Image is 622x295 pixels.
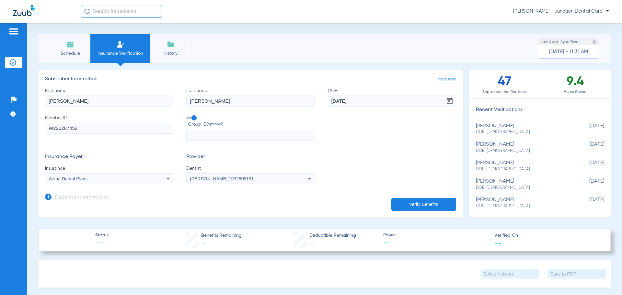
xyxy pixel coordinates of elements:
span: Payer [383,232,489,239]
label: DOB [328,87,456,107]
input: DOBOpen calendar [328,96,456,107]
img: last sync help info [592,40,597,44]
input: Member ID [45,123,173,134]
input: Search for patients [81,5,162,18]
span: [DATE] [572,123,604,135]
button: Open calendar [443,95,456,108]
span: [DATE] [572,160,604,172]
div: 9.4 [540,70,611,98]
span: -- [309,240,315,246]
img: History [167,40,175,48]
div: 47 [469,70,540,98]
span: Schedule [55,50,86,57]
span: Group ID [188,121,315,128]
input: First name [45,96,173,107]
div: [PERSON_NAME] [476,160,572,172]
span: DOB: [DEMOGRAPHIC_DATA] [476,185,572,191]
small: (optional) [207,121,223,128]
span: Dentist [186,165,315,172]
button: Verify Benefits [391,198,456,211]
span: September Verifications [469,89,540,95]
h3: Subscriber Information [45,76,456,83]
span: [DATE] [572,178,604,190]
label: Member ID [45,115,173,141]
span: [DATE] [572,197,604,209]
span: [DATE] - 11:31 AM [549,49,588,55]
span: DOB: [DEMOGRAPHIC_DATA] [476,166,572,172]
span: Insurance [45,165,173,172]
h3: Provider [186,154,315,160]
div: [PERSON_NAME] [476,178,572,190]
span: -- [494,240,501,246]
span: [DATE] [572,142,604,153]
span: Hours Saved [540,89,611,95]
span: -- [383,239,489,247]
img: hamburger-icon [8,28,19,35]
span: [PERSON_NAME] 1932809191 [190,176,254,181]
span: clear form [438,76,456,83]
img: Manual Insurance Verification [117,40,124,48]
h3: Insurance Payer [45,154,173,160]
img: Zuub Logo [13,5,35,16]
img: Schedule [66,40,74,48]
span: Insurance Verification [95,50,145,57]
span: Benefits Remaining [201,232,242,239]
span: History [155,50,186,57]
label: First name [45,87,173,107]
label: Last name [186,87,315,107]
span: -- [95,239,109,248]
div: [PERSON_NAME] [476,142,572,153]
div: [PERSON_NAME] [476,197,572,209]
span: -- [201,240,207,246]
span: Verified On [494,232,600,239]
span: [PERSON_NAME] - Junction Dental Care [513,8,609,15]
h3: Recent Verifications [469,107,611,113]
h3: Dependent Information [55,195,109,201]
img: Search Icon [84,8,90,14]
span: Deductible Remaining [309,232,356,239]
span: Status [95,232,109,239]
span: Aetna Dental Plans [49,176,88,181]
span: Last Appt. Sync Time: [540,39,579,45]
span: DOB: [DEMOGRAPHIC_DATA] [476,203,572,209]
span: DOB: [DEMOGRAPHIC_DATA] [476,129,572,135]
input: Last name [186,96,315,107]
div: [PERSON_NAME] [476,123,572,135]
span: DOB: [DEMOGRAPHIC_DATA] [476,148,572,154]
